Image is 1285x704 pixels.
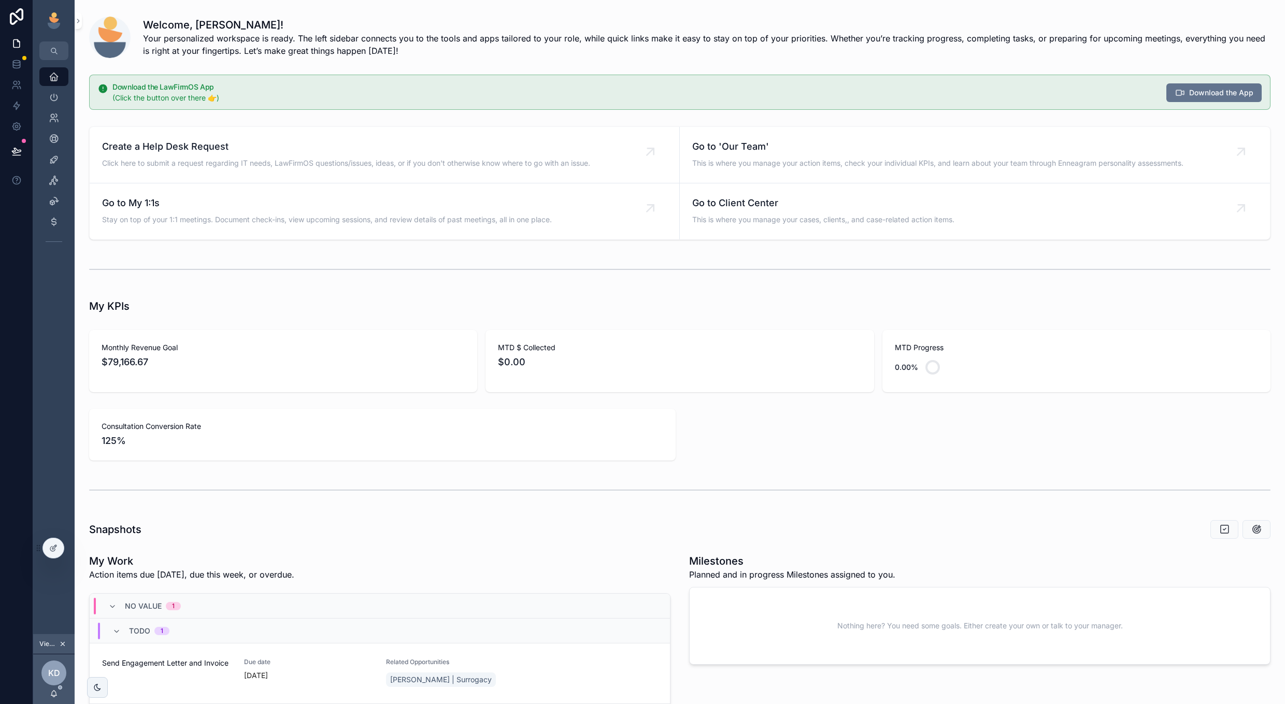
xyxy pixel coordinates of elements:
[89,568,294,581] p: Action items due [DATE], due this week, or overdue.
[895,342,1258,353] span: MTD Progress
[112,83,1158,91] h5: Download the LawFirmOS App
[692,158,1183,168] span: This is where you manage your action items, check your individual KPIs, and learn about your team...
[1189,88,1253,98] span: Download the App
[102,196,552,210] span: Go to My 1:1s
[46,12,62,29] img: App logo
[125,601,162,611] span: No value
[837,621,1123,631] span: Nothing here? You need some goals. Either create your own or talk to your manager.
[102,158,590,168] span: Click here to submit a request regarding IT needs, LawFirmOS questions/issues, ideas, or if you d...
[680,183,1270,239] a: Go to Client CenterThis is where you manage your cases, clients,, and case-related action items.
[102,355,465,369] span: $79,166.67
[90,643,670,704] a: Send Engagement Letter and InvoiceDue date[DATE]Related Opportunities[PERSON_NAME] | Surrogacy
[692,196,954,210] span: Go to Client Center
[89,554,294,568] h1: My Work
[112,93,1158,103] div: (Click the button over there 👉)
[102,434,663,448] span: 125%
[689,554,895,568] h1: Milestones
[498,355,861,369] span: $0.00
[386,672,496,687] a: [PERSON_NAME] | Surrogacy
[102,421,663,432] span: Consultation Conversion Rate
[498,342,861,353] span: MTD $ Collected
[386,658,516,666] span: Related Opportunities
[102,139,590,154] span: Create a Help Desk Request
[89,522,141,537] h1: Snapshots
[89,299,130,313] h1: My KPIs
[129,626,150,636] span: Todo
[244,658,374,666] span: Due date
[102,342,465,353] span: Monthly Revenue Goal
[90,183,680,239] a: Go to My 1:1sStay on top of your 1:1 meetings. Document check-ins, view upcoming sessions, and re...
[689,568,895,581] span: Planned and in progress Milestones assigned to you.
[692,214,954,225] span: This is where you manage your cases, clients,, and case-related action items.
[102,658,232,668] span: Send Engagement Letter and Invoice
[1166,83,1262,102] button: Download the App
[143,32,1270,57] span: Your personalized workspace is ready. The left sidebar connects you to the tools and apps tailore...
[33,60,75,263] div: scrollable content
[143,18,1270,32] h1: Welcome, [PERSON_NAME]!
[48,667,60,679] span: KD
[244,670,268,681] p: [DATE]
[112,93,219,102] span: (Click the button over there 👉)
[172,602,175,610] div: 1
[680,127,1270,183] a: Go to 'Our Team'This is where you manage your action items, check your individual KPIs, and learn...
[895,357,918,378] div: 0.00%
[390,674,492,685] span: [PERSON_NAME] | Surrogacy
[90,127,680,183] a: Create a Help Desk RequestClick here to submit a request regarding IT needs, LawFirmOS questions/...
[692,139,1183,154] span: Go to 'Our Team'
[161,627,163,635] div: 1
[102,214,552,225] span: Stay on top of your 1:1 meetings. Document check-ins, view upcoming sessions, and review details ...
[39,640,57,648] span: Viewing as [PERSON_NAME]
